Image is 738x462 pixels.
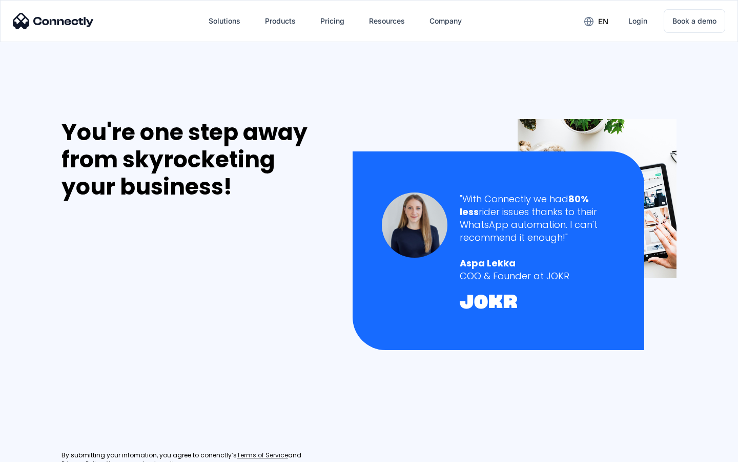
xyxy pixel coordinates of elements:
[369,14,405,28] div: Resources
[312,9,353,33] a: Pricing
[620,9,655,33] a: Login
[598,14,608,29] div: en
[664,9,725,33] a: Book a demo
[628,14,647,28] div: Login
[460,192,615,244] div: "With Connectly we had rider issues thanks to their WhatsApp automation. I can't recommend it eno...
[13,13,94,29] img: Connectly Logo
[320,14,344,28] div: Pricing
[10,444,61,458] aside: Language selected: English
[460,269,615,282] div: COO & Founder at JOKR
[429,14,462,28] div: Company
[20,444,61,458] ul: Language list
[237,451,288,460] a: Terms of Service
[460,192,589,218] strong: 80% less
[460,257,516,269] strong: Aspa Lekka
[265,14,296,28] div: Products
[61,213,215,439] iframe: Form 0
[61,119,331,200] div: You're one step away from skyrocketing your business!
[209,14,240,28] div: Solutions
